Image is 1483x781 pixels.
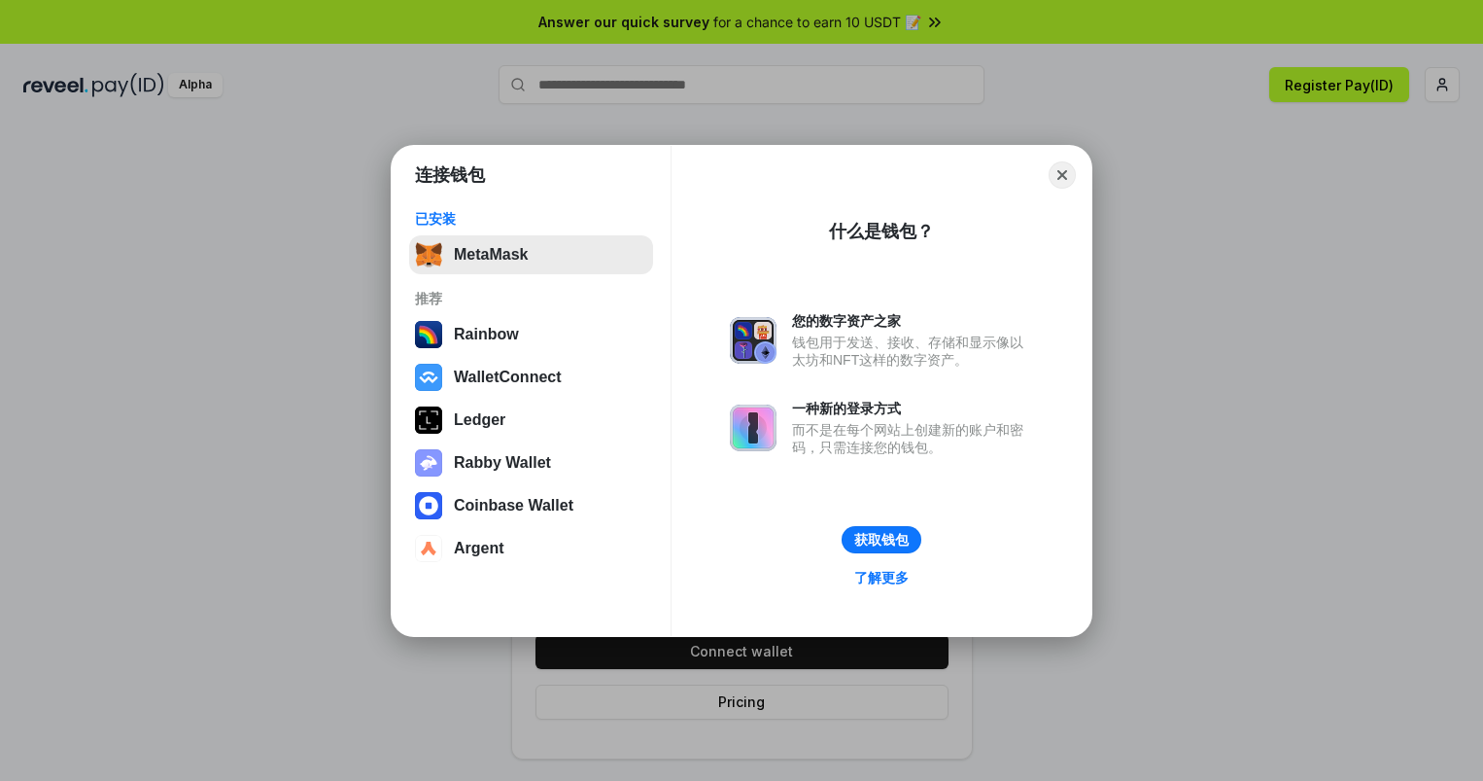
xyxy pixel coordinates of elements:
div: 获取钱包 [854,531,909,549]
a: 了解更多 [843,565,920,590]
button: 获取钱包 [842,526,921,553]
button: Ledger [409,401,653,440]
div: Argent [454,540,504,557]
div: 钱包用于发送、接收、存储和显示像以太坊和NFT这样的数字资产。 [792,334,1033,369]
div: Coinbase Wallet [454,497,573,515]
button: Rainbow [409,315,653,354]
img: svg+xml,%3Csvg%20width%3D%2228%22%20height%3D%2228%22%20viewBox%3D%220%200%2028%2028%22%20fill%3D... [415,535,442,562]
img: svg+xml,%3Csvg%20fill%3D%22none%22%20height%3D%2233%22%20viewBox%3D%220%200%2035%2033%22%20width%... [415,241,442,268]
div: 什么是钱包？ [829,220,934,243]
button: Rabby Wallet [409,444,653,482]
img: svg+xml,%3Csvg%20width%3D%2228%22%20height%3D%2228%22%20viewBox%3D%220%200%2028%2028%22%20fill%3D... [415,364,442,391]
div: Ledger [454,411,505,429]
button: Close [1049,161,1076,189]
img: svg+xml,%3Csvg%20xmlns%3D%22http%3A%2F%2Fwww.w3.org%2F2000%2Fsvg%22%20fill%3D%22none%22%20viewBox... [730,405,776,451]
div: Rainbow [454,326,519,343]
div: MetaMask [454,246,528,264]
h1: 连接钱包 [415,163,485,187]
div: WalletConnect [454,369,562,386]
img: svg+xml,%3Csvg%20xmlns%3D%22http%3A%2F%2Fwww.w3.org%2F2000%2Fsvg%22%20fill%3D%22none%22%20viewBox... [730,317,776,364]
div: 了解更多 [854,569,909,586]
button: Coinbase Wallet [409,486,653,525]
div: Rabby Wallet [454,454,551,472]
div: 而不是在每个网站上创建新的账户和密码，只需连接您的钱包。 [792,421,1033,456]
div: 一种新的登录方式 [792,400,1033,417]
div: 您的数字资产之家 [792,312,1033,330]
img: svg+xml,%3Csvg%20xmlns%3D%22http%3A%2F%2Fwww.w3.org%2F2000%2Fsvg%22%20fill%3D%22none%22%20viewBox... [415,449,442,477]
div: 推荐 [415,290,647,307]
button: Argent [409,529,653,568]
div: 已安装 [415,210,647,228]
img: svg+xml,%3Csvg%20xmlns%3D%22http%3A%2F%2Fwww.w3.org%2F2000%2Fsvg%22%20width%3D%2228%22%20height%3... [415,407,442,434]
button: WalletConnect [409,358,653,397]
img: svg+xml,%3Csvg%20width%3D%2228%22%20height%3D%2228%22%20viewBox%3D%220%200%2028%2028%22%20fill%3D... [415,492,442,519]
button: MetaMask [409,235,653,274]
img: svg+xml,%3Csvg%20width%3D%22120%22%20height%3D%22120%22%20viewBox%3D%220%200%20120%20120%22%20fil... [415,321,442,348]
